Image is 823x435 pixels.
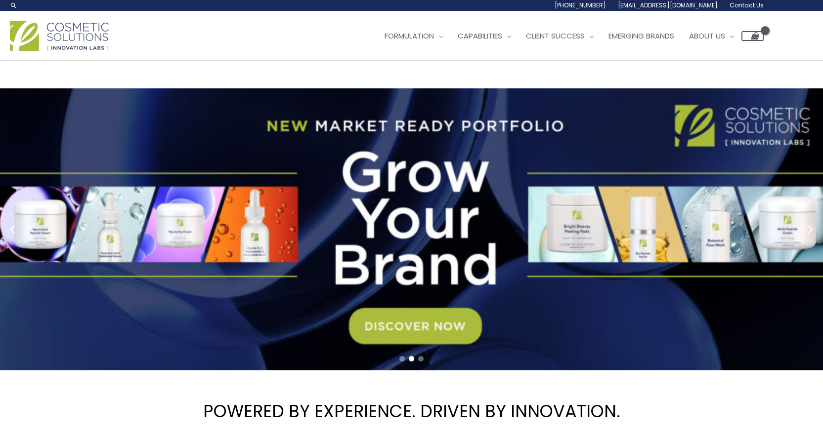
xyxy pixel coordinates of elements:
a: Client Success [519,21,601,51]
span: Client Success [526,31,585,41]
span: Go to slide 3 [418,356,424,361]
a: Search icon link [10,1,18,9]
span: Contact Us [730,1,764,9]
button: Next slide [803,222,818,237]
nav: Site Navigation [370,21,764,51]
img: Cosmetic Solutions Logo [10,21,109,51]
a: Capabilities [450,21,519,51]
span: Emerging Brands [608,31,674,41]
span: About Us [689,31,725,41]
span: Formulation [385,31,434,41]
a: Emerging Brands [601,21,682,51]
button: Previous slide [5,222,20,237]
span: Go to slide 1 [399,356,405,361]
a: About Us [682,21,741,51]
a: View Shopping Cart, empty [741,31,764,41]
span: Go to slide 2 [409,356,414,361]
span: [EMAIL_ADDRESS][DOMAIN_NAME] [618,1,718,9]
span: [PHONE_NUMBER] [555,1,606,9]
a: Formulation [377,21,450,51]
span: Capabilities [458,31,502,41]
